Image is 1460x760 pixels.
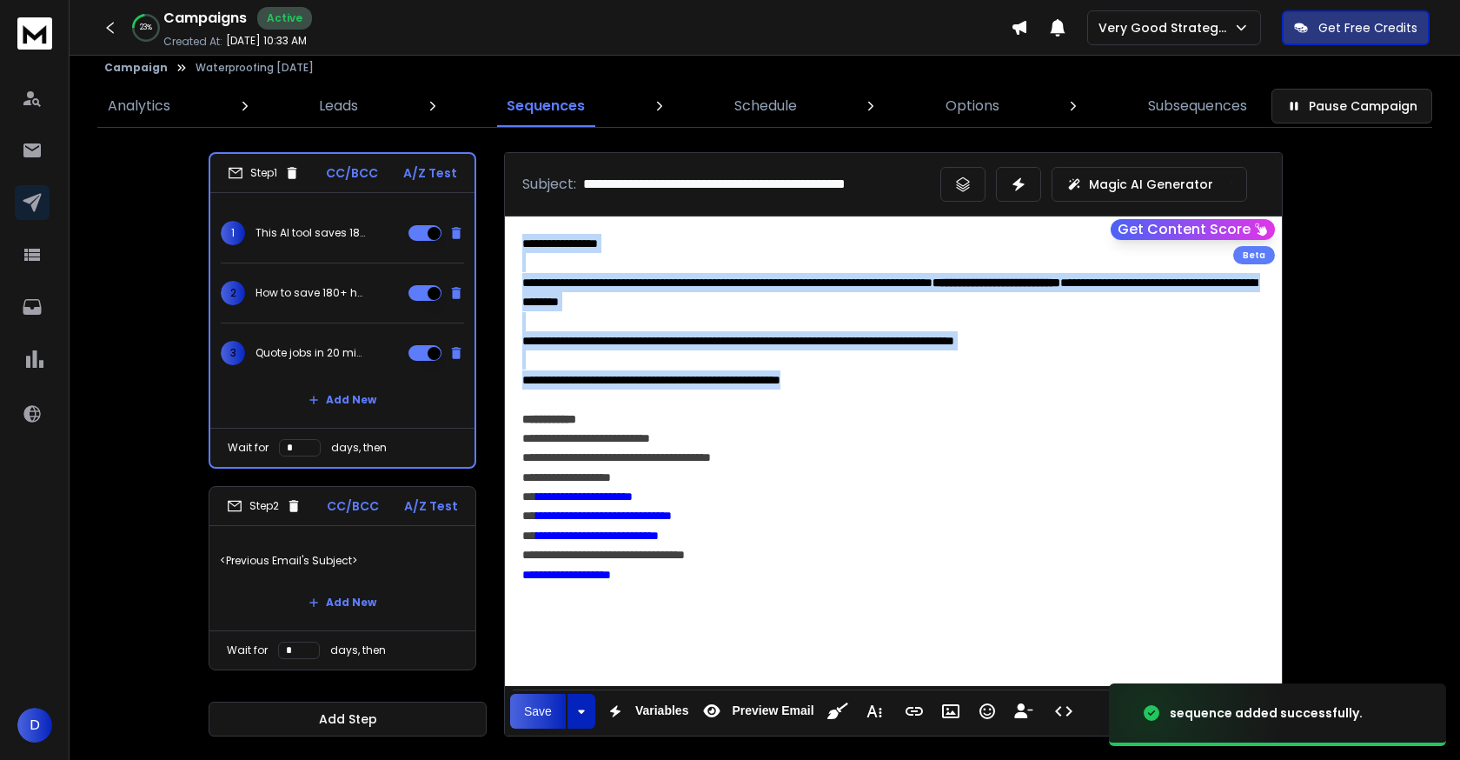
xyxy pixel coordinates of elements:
p: Very Good Strategies [1098,19,1233,37]
div: Step 1 [228,165,300,181]
button: D [17,708,52,743]
span: Variables [632,703,693,718]
p: Wait for [228,441,269,455]
p: Created At: [163,35,222,49]
button: Variables [599,694,693,729]
p: days, then [330,643,386,657]
button: Get Content Score [1111,219,1275,240]
p: A/Z Test [403,164,457,182]
p: Subsequences [1148,96,1247,117]
div: Active [257,7,312,30]
a: Subsequences [1138,85,1258,127]
a: Leads [309,85,368,127]
p: Leads [319,96,358,117]
p: Analytics [108,96,170,117]
h1: Campaigns [163,8,247,29]
button: Insert Unsubscribe Link [1007,694,1040,729]
div: Step 2 [227,498,302,514]
p: This AI tool saves 180+ hours a month quoting jobs [255,226,367,240]
button: Insert Link (⌘K) [898,694,931,729]
p: <Previous Email's Subject> [220,537,465,585]
p: Subject: [522,174,576,195]
p: Schedule [734,96,797,117]
p: Sequences [507,96,585,117]
button: Add New [295,585,390,620]
p: Magic AI Generator [1089,176,1213,193]
p: Quote jobs in 20 min (not 6+ hours) [255,346,367,360]
button: Code View [1047,694,1080,729]
p: Waterproofing [DATE] [196,61,314,75]
button: Preview Email [695,694,817,729]
button: Get Free Credits [1282,10,1430,45]
button: More Text [858,694,891,729]
p: How to save 180+ hours a month on estimating [255,286,367,300]
button: Add Step [209,702,487,737]
p: [DATE] 10:33 AM [226,34,307,48]
a: Sequences [496,85,595,127]
a: Analytics [97,85,181,127]
p: Options [946,96,999,117]
div: Beta [1233,246,1275,264]
p: Get Free Credits [1318,19,1417,37]
button: Add New [295,383,390,417]
p: A/Z Test [404,497,458,515]
p: 23 % [140,23,152,33]
img: logo [17,17,52,50]
div: sequence added successfully. [1170,704,1363,722]
button: Clean HTML [821,694,854,729]
p: Wait for [227,643,268,657]
button: Magic AI Generator [1052,167,1247,202]
span: Preview Email [728,703,817,718]
p: CC/BCC [327,497,379,515]
span: 1 [221,221,245,245]
p: days, then [331,441,387,455]
button: Pause Campaign [1271,89,1432,123]
button: Campaign [104,61,168,75]
li: Step1CC/BCCA/Z Test1This AI tool saves 180+ hours a month quoting jobs2How to save 180+ hours a m... [209,152,476,469]
p: CC/BCC [326,164,378,182]
a: Options [935,85,1010,127]
li: Step2CC/BCCA/Z Test<Previous Email's Subject>Add NewWait fordays, then [209,486,476,670]
a: Schedule [724,85,807,127]
button: Save [510,694,566,729]
button: Insert Image (⌘P) [934,694,967,729]
button: Emoticons [971,694,1004,729]
span: 3 [221,341,245,365]
span: 2 [221,281,245,305]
